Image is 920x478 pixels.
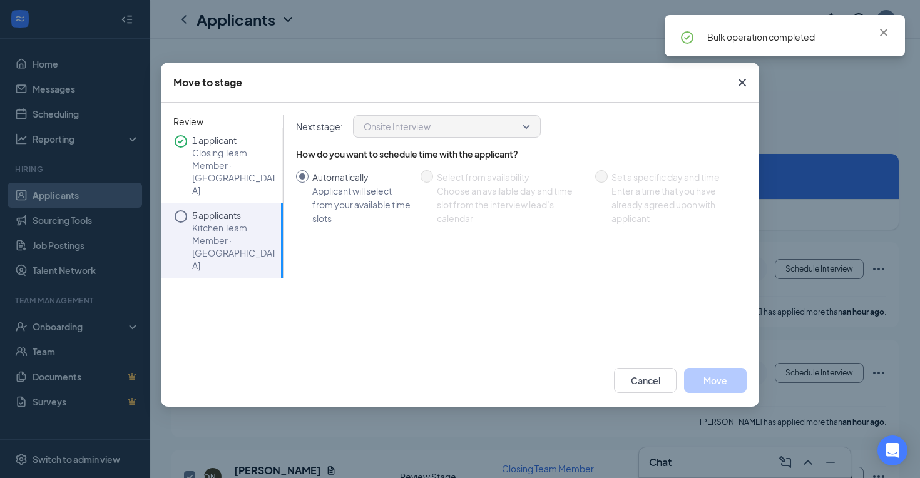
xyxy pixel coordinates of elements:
div: Move to stage [173,76,242,89]
svg: Cross [876,25,891,40]
p: Next stage : [296,120,343,133]
button: Move [684,368,747,393]
div: Open Intercom Messenger [877,435,907,465]
div: Select from availability [437,170,585,184]
div: Set a specific day and time [611,170,737,184]
svg: CheckmarkCircle [173,134,188,149]
span: Bulk operation completed [707,31,815,43]
div: Applicant will select from your available time slots [312,184,411,225]
svg: Circle [173,209,188,224]
button: Cancel [614,368,677,393]
div: Enter a time that you have already agreed upon with applicant [611,184,737,225]
span: Review [173,115,283,128]
div: Choose an available day and time slot from the interview lead’s calendar [437,184,585,225]
p: Kitchen Team Member · [GEOGRAPHIC_DATA] [192,221,277,272]
button: Close [725,63,759,103]
div: How do you want to schedule time with the applicant? [296,148,747,160]
div: Automatically [312,170,411,184]
span: Onsite Interview [364,117,431,136]
p: 1 applicant [192,134,277,146]
p: 5 applicants [192,209,277,221]
p: Closing Team Member · [GEOGRAPHIC_DATA] [192,146,277,196]
svg: Cross [735,75,750,90]
svg: CheckmarkCircle [680,30,695,45]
